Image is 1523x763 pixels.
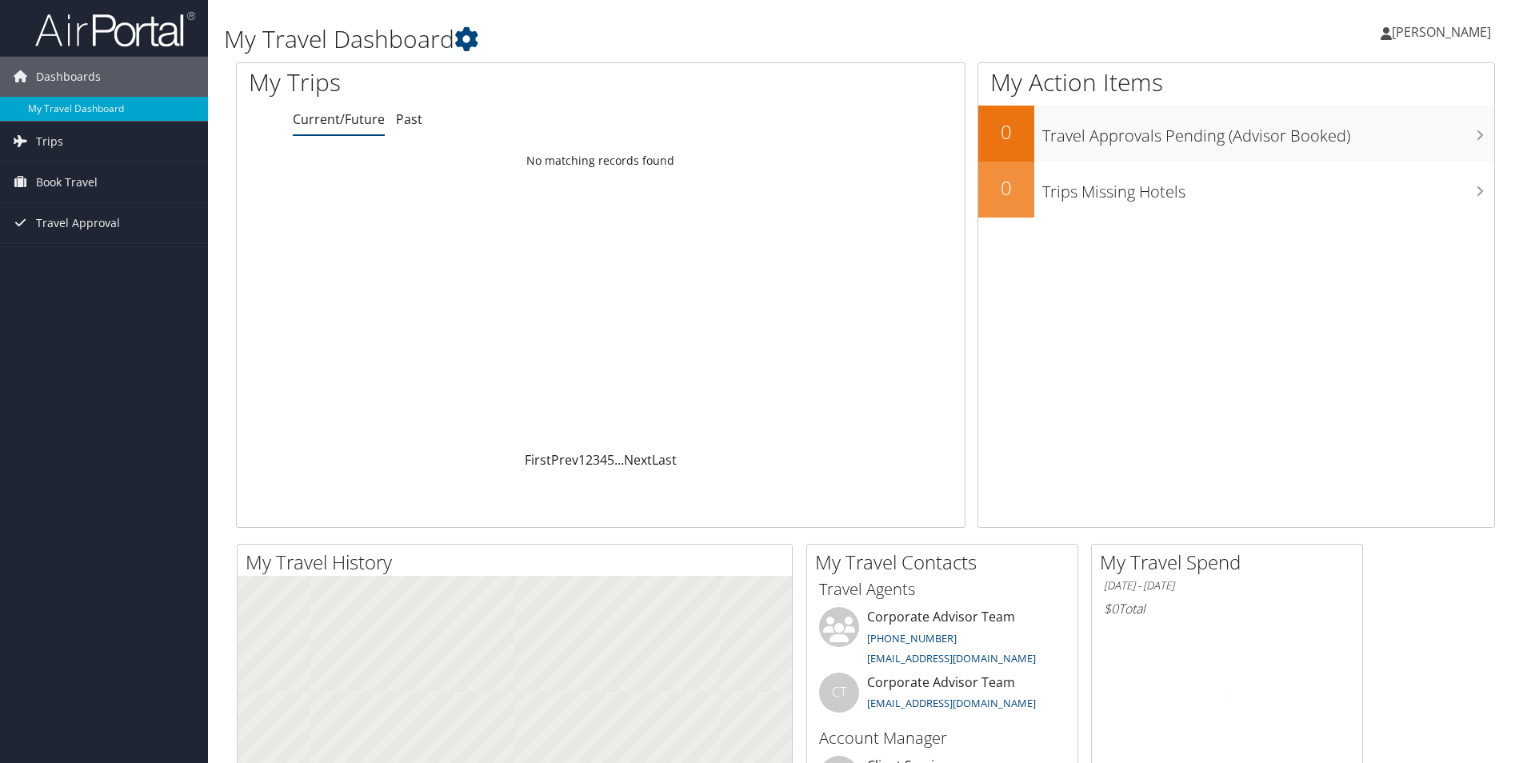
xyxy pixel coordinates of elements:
[867,631,957,645] a: [PHONE_NUMBER]
[867,651,1036,665] a: [EMAIL_ADDRESS][DOMAIN_NAME]
[614,451,624,469] span: …
[978,66,1494,99] h1: My Action Items
[224,22,1079,56] h1: My Travel Dashboard
[1104,600,1118,617] span: $0
[811,607,1073,673] li: Corporate Advisor Team
[1042,117,1494,147] h3: Travel Approvals Pending (Advisor Booked)
[652,451,677,469] a: Last
[586,451,593,469] a: 2
[249,66,650,99] h1: My Trips
[36,122,63,162] span: Trips
[978,174,1034,202] h2: 0
[36,162,98,202] span: Book Travel
[978,162,1494,218] a: 0Trips Missing Hotels
[1392,23,1491,41] span: [PERSON_NAME]
[237,146,965,175] td: No matching records found
[293,110,385,128] a: Current/Future
[1104,578,1350,593] h6: [DATE] - [DATE]
[811,673,1073,725] li: Corporate Advisor Team
[246,549,792,576] h2: My Travel History
[624,451,652,469] a: Next
[819,673,859,713] div: CT
[978,118,1034,146] h2: 0
[867,696,1036,710] a: [EMAIL_ADDRESS][DOMAIN_NAME]
[551,451,578,469] a: Prev
[578,451,586,469] a: 1
[593,451,600,469] a: 3
[1104,600,1350,617] h6: Total
[36,57,101,97] span: Dashboards
[607,451,614,469] a: 5
[35,10,195,48] img: airportal-logo.png
[1100,549,1362,576] h2: My Travel Spend
[525,451,551,469] a: First
[1381,8,1507,56] a: [PERSON_NAME]
[600,451,607,469] a: 4
[819,578,1065,601] h3: Travel Agents
[396,110,422,128] a: Past
[978,106,1494,162] a: 0Travel Approvals Pending (Advisor Booked)
[815,549,1077,576] h2: My Travel Contacts
[819,727,1065,749] h3: Account Manager
[1042,173,1494,203] h3: Trips Missing Hotels
[36,203,120,243] span: Travel Approval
